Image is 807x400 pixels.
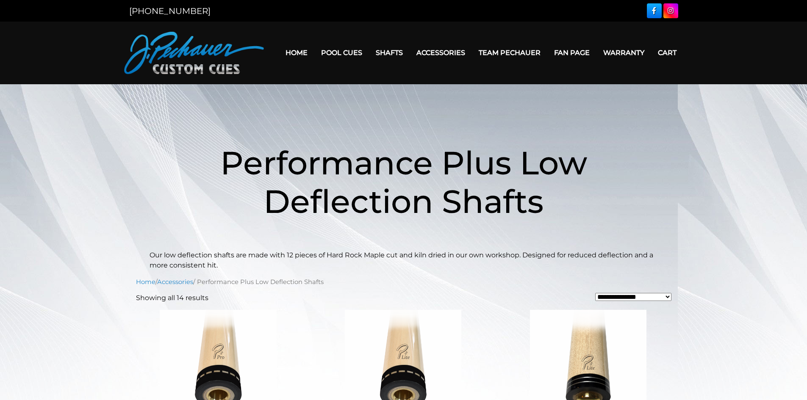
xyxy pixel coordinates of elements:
a: Shafts [369,42,410,63]
p: Showing all 14 results [136,293,208,303]
a: Accessories [157,278,193,286]
a: Fan Page [547,42,596,63]
a: Cart [651,42,683,63]
nav: Breadcrumb [136,277,671,287]
p: Our low deflection shafts are made with 12 pieces of Hard Rock Maple cut and kiln dried in our ow... [150,250,658,270]
a: Warranty [596,42,651,63]
a: Home [136,278,155,286]
img: Pechauer Custom Cues [124,32,264,74]
a: Accessories [410,42,472,63]
a: Pool Cues [314,42,369,63]
a: Home [279,42,314,63]
a: Team Pechauer [472,42,547,63]
a: [PHONE_NUMBER] [129,6,211,16]
span: Performance Plus Low Deflection Shafts [220,143,587,221]
select: Shop order [595,293,671,301]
